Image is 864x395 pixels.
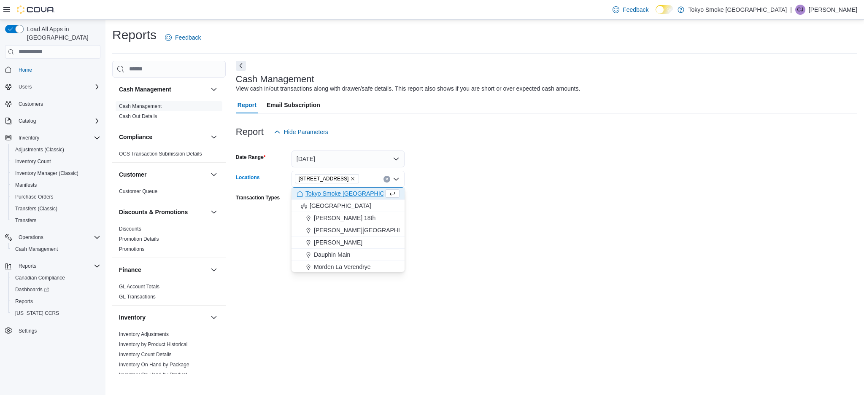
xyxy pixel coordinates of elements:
span: Reports [19,263,36,269]
a: Customers [15,99,46,109]
span: Inventory On Hand by Package [119,361,189,368]
button: Close list of options [393,176,400,183]
span: Report [238,97,256,113]
span: Purchase Orders [12,192,100,202]
span: Cash Management [119,103,162,110]
button: Reports [15,261,40,271]
span: Home [15,64,100,75]
button: [PERSON_NAME] 18th [292,212,405,224]
span: Customers [15,99,100,109]
span: Canadian Compliance [15,274,65,281]
span: Inventory by Product Historical [119,341,188,348]
button: [GEOGRAPHIC_DATA] [292,200,405,212]
button: Inventory [209,312,219,322]
span: Inventory On Hand by Product [119,371,187,378]
span: [US_STATE] CCRS [15,310,59,317]
button: Inventory [2,132,104,144]
span: [PERSON_NAME] 18th [314,214,375,222]
span: Inventory Manager (Classic) [15,170,78,177]
button: Catalog [2,115,104,127]
span: [GEOGRAPHIC_DATA] [310,202,371,210]
span: Purchase Orders [15,193,54,200]
a: Inventory Manager (Classic) [12,168,82,178]
button: Cash Management [119,85,207,94]
span: Operations [15,232,100,242]
span: Settings [19,328,37,334]
a: Inventory Adjustments [119,331,169,337]
a: Feedback [162,29,204,46]
h1: Reports [112,27,157,43]
a: Inventory Count [12,156,54,167]
a: Feedback [609,1,652,18]
span: Adjustments (Classic) [12,145,100,155]
button: Adjustments (Classic) [8,144,104,156]
span: Dashboards [12,285,100,295]
button: [PERSON_NAME] [292,236,405,249]
span: Transfers (Classic) [15,205,57,212]
button: Reports [8,296,104,307]
span: Operations [19,234,43,241]
a: Inventory On Hand by Package [119,362,189,368]
a: GL Account Totals [119,284,159,290]
button: Inventory [119,313,207,322]
span: CJ [797,5,804,15]
a: Canadian Compliance [12,273,68,283]
img: Cova [17,5,55,14]
button: Reports [2,260,104,272]
a: Purchase Orders [12,192,57,202]
a: Transfers (Classic) [12,204,61,214]
div: Discounts & Promotions [112,224,226,258]
div: Compliance [112,149,226,162]
h3: Finance [119,266,141,274]
span: Catalog [15,116,100,126]
button: Inventory Count [8,156,104,167]
p: | [790,5,792,15]
div: Customer [112,186,226,200]
span: Users [15,82,100,92]
button: Inventory [15,133,43,143]
button: Hide Parameters [270,124,332,140]
h3: Compliance [119,133,152,141]
span: GL Transactions [119,293,156,300]
span: Promotions [119,246,145,253]
button: [DATE] [292,150,405,167]
button: Users [2,81,104,93]
a: OCS Transaction Submission Details [119,151,202,157]
a: Dashboards [8,284,104,296]
button: Transfers (Classic) [8,203,104,215]
p: Tokyo Smoke [GEOGRAPHIC_DATA] [688,5,787,15]
a: Home [15,65,35,75]
a: Customer Queue [119,188,157,194]
button: Dauphin Main [292,249,405,261]
button: Compliance [119,133,207,141]
span: Customer Queue [119,188,157,195]
a: Reports [12,296,36,306]
span: Dauphin Main [314,250,350,259]
span: Manifests [15,182,37,188]
span: [STREET_ADDRESS] [299,175,349,183]
span: Inventory [19,134,39,141]
h3: Report [236,127,264,137]
button: Next [236,61,246,71]
button: Manifests [8,179,104,191]
button: Catalog [15,116,39,126]
span: Cash Management [12,244,100,254]
span: Home [19,67,32,73]
button: Morden La Verendrye [292,261,405,273]
a: Promotion Details [119,236,159,242]
h3: Discounts & Promotions [119,208,188,216]
span: Email Subscription [267,97,320,113]
span: Hide Parameters [284,128,328,136]
span: Reports [12,296,100,306]
a: [US_STATE] CCRS [12,308,62,318]
span: Inventory Manager (Classic) [12,168,100,178]
span: Feedback [623,5,648,14]
span: Transfers [15,217,36,224]
span: Cash Out Details [119,113,157,120]
span: GL Account Totals [119,283,159,290]
button: Cash Management [209,84,219,94]
label: Date Range [236,154,266,161]
span: Inventory Adjustments [119,331,169,338]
